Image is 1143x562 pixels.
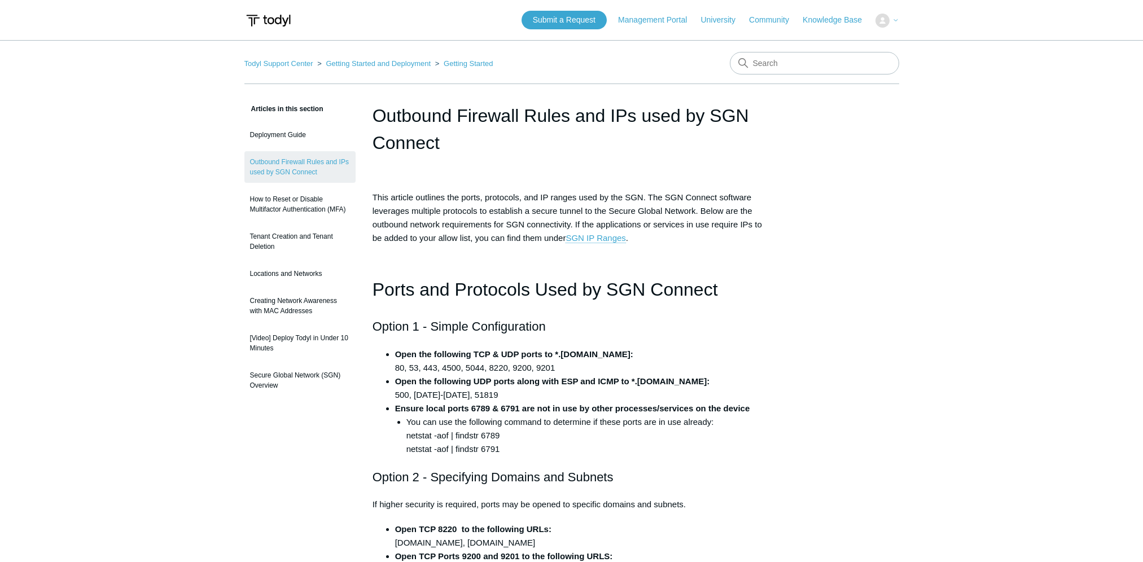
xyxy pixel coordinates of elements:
strong: Open TCP 8220 to the following URLs: [395,524,551,534]
strong: Open the following UDP ports along with ESP and ICMP to *.[DOMAIN_NAME]: [395,376,710,386]
a: Knowledge Base [803,14,873,26]
h2: Option 1 - Simple Configuration [373,317,771,336]
p: If higher security is required, ports may be opened to specific domains and subnets. [373,498,771,511]
a: Creating Network Awareness with MAC Addresses [244,290,356,322]
li: 80, 53, 443, 4500, 5044, 8220, 9200, 9201 [395,348,771,375]
li: You can use the following command to determine if these ports are in use already: netstat -aof | ... [406,415,771,456]
span: Articles in this section [244,105,323,113]
img: Todyl Support Center Help Center home page [244,10,292,31]
li: Getting Started and Deployment [315,59,433,68]
a: [Video] Deploy Todyl in Under 10 Minutes [244,327,356,359]
a: How to Reset or Disable Multifactor Authentication (MFA) [244,188,356,220]
a: Submit a Request [522,11,607,29]
li: [DOMAIN_NAME], [DOMAIN_NAME] [395,523,771,550]
span: This article outlines the ports, protocols, and IP ranges used by the SGN. The SGN Connect softwa... [373,192,762,243]
strong: Ensure local ports 6789 & 6791 are not in use by other processes/services on the device [395,403,750,413]
a: Getting Started and Deployment [326,59,431,68]
li: Todyl Support Center [244,59,316,68]
a: Management Portal [618,14,698,26]
a: Tenant Creation and Tenant Deletion [244,226,356,257]
strong: Open TCP Ports 9200 and 9201 to the following URLS: [395,551,613,561]
h1: Outbound Firewall Rules and IPs used by SGN Connect [373,102,771,156]
h1: Ports and Protocols Used by SGN Connect [373,275,771,304]
a: University [700,14,746,26]
a: Secure Global Network (SGN) Overview [244,365,356,396]
strong: Open the following TCP & UDP ports to *.[DOMAIN_NAME]: [395,349,633,359]
a: Community [749,14,800,26]
a: Todyl Support Center [244,59,313,68]
h2: Option 2 - Specifying Domains and Subnets [373,467,771,487]
a: Deployment Guide [244,124,356,146]
li: Getting Started [433,59,493,68]
li: 500, [DATE]-[DATE], 51819 [395,375,771,402]
a: Outbound Firewall Rules and IPs used by SGN Connect [244,151,356,183]
a: Locations and Networks [244,263,356,284]
a: SGN IP Ranges [566,233,625,243]
a: Getting Started [444,59,493,68]
input: Search [730,52,899,74]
